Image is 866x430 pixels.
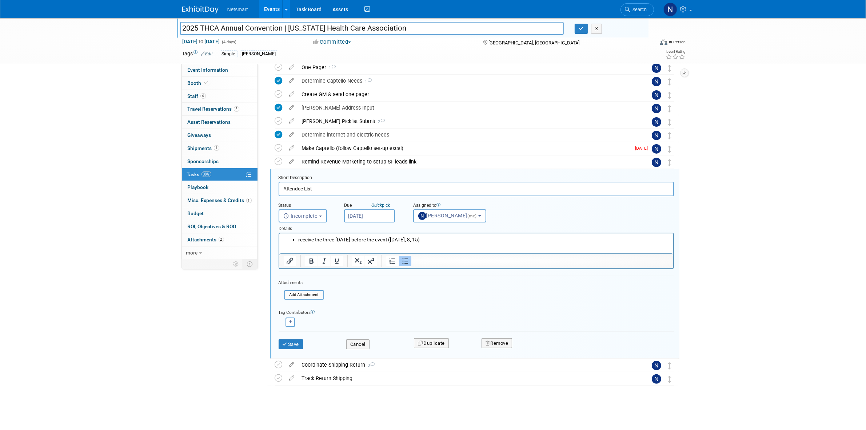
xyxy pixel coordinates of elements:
img: Nina Finn [652,104,661,113]
button: Bullet list [399,256,411,266]
i: Move task [668,376,672,383]
span: Booth [188,80,210,86]
div: [PERSON_NAME] [240,50,278,58]
i: Move task [668,65,672,72]
div: Coordinate Shipping Return [298,359,637,371]
button: Subscript [352,256,364,266]
button: Save [279,339,303,350]
button: Insert/edit link [284,256,296,266]
div: Track Return Shipping [298,372,637,384]
img: ExhibitDay [182,6,219,13]
a: Asset Reservations [182,116,258,129]
span: Sponsorships [188,158,219,164]
a: edit [286,91,298,98]
span: more [186,250,198,256]
span: Search [630,7,647,12]
i: Move task [668,119,672,126]
span: Giveaways [188,132,211,138]
td: Toggle Event Tabs [243,259,258,269]
a: edit [286,362,298,368]
i: Quick [372,203,382,208]
div: Due [344,202,402,209]
div: Tag Contributors [279,308,674,316]
div: Determine internet and electric needs [298,129,637,141]
span: 2 [376,119,385,124]
i: Move task [668,362,672,369]
img: Nina Finn [652,77,661,86]
input: Name of task or a short description [279,182,674,196]
img: Nina Finn [663,3,677,16]
a: Quickpick [370,202,392,208]
span: Event Information [188,67,228,73]
div: Details [279,222,674,233]
a: ROI, Objectives & ROO [182,220,258,233]
div: Short Description [279,175,674,182]
span: 1 [214,145,219,151]
a: edit [286,104,298,111]
img: Nina Finn [652,158,661,167]
td: Personalize Event Tab Strip [230,259,243,269]
a: edit [286,375,298,382]
img: Nina Finn [652,90,661,100]
img: Nina Finn [652,117,661,127]
span: Netsmart [227,7,248,12]
img: Nina Finn [652,63,661,73]
span: Tasks [187,171,211,177]
span: to [198,39,205,44]
button: Incomplete [279,209,327,222]
span: Misc. Expenses & Credits [188,197,252,203]
img: Nina Finn [652,374,661,384]
span: (4 days) [222,40,237,44]
a: Budget [182,207,258,220]
span: (me) [467,213,477,218]
i: Booth reservation complete [205,81,208,85]
span: Staff [188,93,206,99]
a: edit [286,64,298,71]
span: Shipments [188,145,219,151]
button: Remove [482,338,512,348]
a: Search [620,3,654,16]
a: Booth [182,77,258,90]
span: ROI, Objectives & ROO [188,224,236,229]
div: Simple [220,50,238,58]
a: edit [286,145,298,151]
i: Move task [668,105,672,112]
div: In-Person [669,39,686,45]
button: Superscript [364,256,377,266]
i: Move task [668,78,672,85]
iframe: Rich Text Area [279,233,673,253]
span: 1 [327,66,336,70]
a: Playbook [182,181,258,194]
img: Nina Finn [652,144,661,154]
a: edit [286,158,298,165]
td: Tags [182,50,213,58]
img: Nina Finn [652,131,661,140]
div: Event Rating [666,50,685,54]
a: Shipments1 [182,142,258,155]
a: edit [286,131,298,138]
span: Playbook [188,184,209,190]
div: Attachments [279,280,324,286]
button: Italic [318,256,330,266]
a: Edit [201,51,213,56]
span: [DATE] [DATE] [182,38,220,45]
i: Move task [668,159,672,166]
i: Move task [668,146,672,153]
span: Attachments [188,237,224,242]
i: Move task [668,92,672,99]
button: Underline [330,256,343,266]
img: Nina Finn [652,361,661,370]
span: Incomplete [284,213,318,219]
a: Giveaways [182,129,258,142]
div: One Pager [298,61,637,74]
span: Travel Reservations [188,106,239,112]
a: Sponsorships [182,155,258,168]
div: Make Captello (follow Captello set-up excel) [298,142,631,154]
span: 5 [234,106,239,112]
button: Bold [305,256,317,266]
span: 1 [246,198,252,203]
input: Due Date [344,209,395,222]
span: 4 [200,93,206,99]
a: more [182,246,258,259]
